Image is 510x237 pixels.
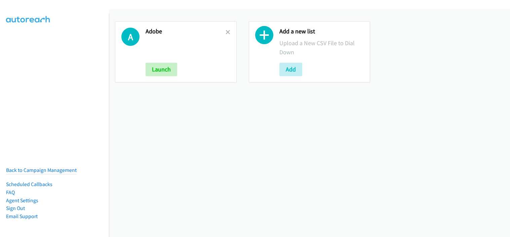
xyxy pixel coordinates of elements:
a: Agent Settings [6,197,38,204]
button: Add [279,63,302,76]
h2: Adobe [146,28,226,35]
p: Upload a New CSV File to Dial Down [279,38,364,57]
a: Back to Campaign Management [6,167,77,173]
h2: Add a new list [279,28,364,35]
h1: A [121,28,140,46]
a: Email Support [6,213,38,219]
a: Sign Out [6,205,25,211]
button: Launch [146,63,177,76]
a: FAQ [6,189,15,196]
a: Scheduled Callbacks [6,181,52,187]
